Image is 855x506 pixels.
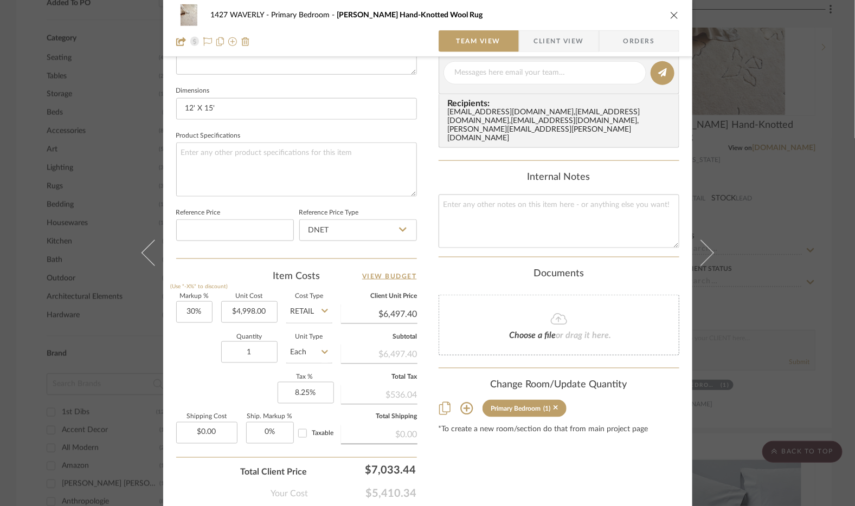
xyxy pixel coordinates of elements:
label: Shipping Cost [176,414,237,420]
span: or drag it here. [556,331,612,340]
label: Total Tax [341,374,417,380]
div: Change Room/Update Quantity [439,379,679,391]
label: Ship. Markup % [246,414,294,420]
label: Quantity [221,334,278,340]
span: 1427 WAVERLY [211,11,272,19]
div: Item Costs [176,270,417,283]
button: close [670,10,679,20]
div: $0.00 [341,424,417,444]
div: $536.04 [341,384,417,404]
span: Client View [534,30,584,52]
span: Your Cost [271,488,308,501]
label: Unit Type [286,334,332,340]
span: Team View [457,30,501,52]
label: Tax % [278,374,332,380]
label: Client Unit Price [341,294,417,299]
span: $5,410.34 [308,488,417,501]
div: Primary Bedroom [491,405,541,412]
input: Enter the dimensions of this item [176,98,417,120]
label: Dimensions [176,88,210,94]
label: Subtotal [341,334,417,340]
span: Choose a file [510,331,556,340]
label: Unit Cost [221,294,278,299]
div: Documents [439,268,679,280]
span: Primary Bedroom [272,11,337,19]
label: Cost Type [286,294,332,299]
div: $7,033.44 [313,459,421,481]
a: View Budget [362,270,417,283]
label: Total Shipping [341,414,417,420]
div: Internal Notes [439,172,679,184]
label: Reference Price Type [299,210,359,216]
span: Orders [612,30,667,52]
div: *To create a new room/section do that from main project page [439,426,679,434]
img: Remove from project [241,37,250,46]
img: d75d4038-a1f3-491e-8d99-7c12e4f66058_48x40.jpg [176,4,202,26]
span: Total Client Price [241,466,307,479]
div: [EMAIL_ADDRESS][DOMAIN_NAME] , [EMAIL_ADDRESS][DOMAIN_NAME] , [EMAIL_ADDRESS][DOMAIN_NAME] , [PER... [448,108,674,143]
label: Markup % [176,294,213,299]
span: Recipients: [448,99,674,108]
span: Taxable [312,430,334,437]
label: Product Specifications [176,133,241,139]
label: Reference Price [176,210,221,216]
div: (1) [544,405,551,412]
div: $6,497.40 [341,343,417,363]
span: [PERSON_NAME] Hand-Knotted Wool Rug [337,11,483,19]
